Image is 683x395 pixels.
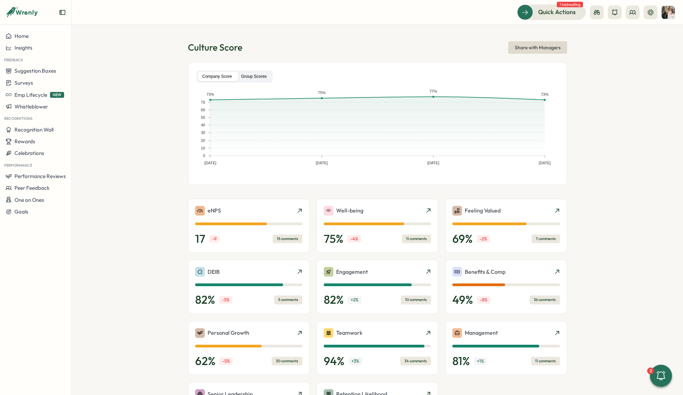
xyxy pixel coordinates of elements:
p: -2 % [477,235,490,243]
span: One on Ones [14,197,44,203]
p: 82 % [324,293,344,307]
h1: Culture Score [188,41,242,53]
text: 50 [201,115,205,119]
a: Benefits & Comp49%-8%36 comments [445,260,567,314]
div: 34 comments [400,357,431,365]
a: eNPS17-915 comments [188,199,310,253]
text: [DATE] [316,161,328,165]
span: Rewards [14,138,35,145]
p: Management [465,329,498,337]
span: Peer Feedback [14,185,50,191]
label: Group Scores [237,72,271,81]
div: 7 comments [532,235,560,243]
label: Company Score [198,72,237,81]
text: 20 [201,138,205,143]
p: Engagement [336,268,368,276]
button: 2 [650,365,672,387]
span: Celebrations [14,150,44,156]
div: 2 [647,367,654,374]
span: Share with Managers [515,42,561,53]
span: Suggestion Boxes [14,67,56,74]
p: 62 % [195,354,215,368]
text: 0 [203,154,205,158]
a: DEIB82%-5%5 comments [188,260,310,314]
text: [DATE] [427,161,439,165]
a: Engagement82%+2%10 comments [317,260,438,314]
p: -5 % [219,296,232,304]
span: Goals [14,208,28,215]
div: 10 comments [401,295,431,304]
p: -4 % [348,235,361,243]
p: 82 % [195,293,215,307]
p: eNPS [208,206,221,215]
span: Performance Reviews [14,173,66,179]
span: Surveys [14,80,33,86]
p: 17 [195,232,205,246]
a: Personal Growth62%-5%30 comments [188,321,310,375]
button: Share with Managers [508,41,567,54]
span: Whistleblower [14,103,48,110]
p: 94 % [324,354,344,368]
a: Management81%+1%11 comments [445,321,567,375]
a: Well-being75%-4%11 comments [317,199,438,253]
p: Personal Growth [208,329,249,337]
span: 1 task waiting [557,2,583,7]
div: 15 comments [273,235,302,243]
text: [DATE] [539,161,551,165]
p: + 1 % [474,357,487,365]
p: Teamwork [336,329,362,337]
a: Teamwork94%+3%34 comments [317,321,438,375]
p: 69 % [452,232,473,246]
span: Emp Lifecycle [14,92,47,98]
a: Feeling Valued69%-2%7 comments [445,199,567,253]
text: 70 [201,100,205,104]
text: 30 [201,131,205,135]
p: + 3 % [349,357,362,365]
text: 10 [201,146,205,150]
div: 11 comments [531,357,560,365]
button: Expand sidebar [59,9,66,16]
p: Well-being [336,206,363,215]
span: Insights [14,44,32,51]
text: [DATE] [204,161,216,165]
span: NEW [50,92,64,98]
span: Home [14,33,29,39]
p: -9 [209,235,219,243]
text: 60 [201,108,205,112]
button: Quick Actions [517,4,586,20]
p: + 2 % [348,296,361,304]
p: 75 % [324,232,343,246]
p: 49 % [452,293,473,307]
p: Feeling Valued [465,206,501,215]
img: Hannah Saunders [662,6,675,19]
text: 40 [201,123,205,127]
div: 5 comments [274,295,302,304]
span: Recognition Wall [14,126,53,133]
span: Quick Actions [538,8,576,17]
p: 81 % [452,354,470,368]
div: 36 comments [530,295,560,304]
p: DEIB [208,268,220,276]
p: -8 % [477,296,490,304]
div: 30 comments [272,357,302,365]
div: 11 comments [402,235,431,243]
p: -5 % [220,357,233,365]
p: Benefits & Comp [465,268,505,276]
